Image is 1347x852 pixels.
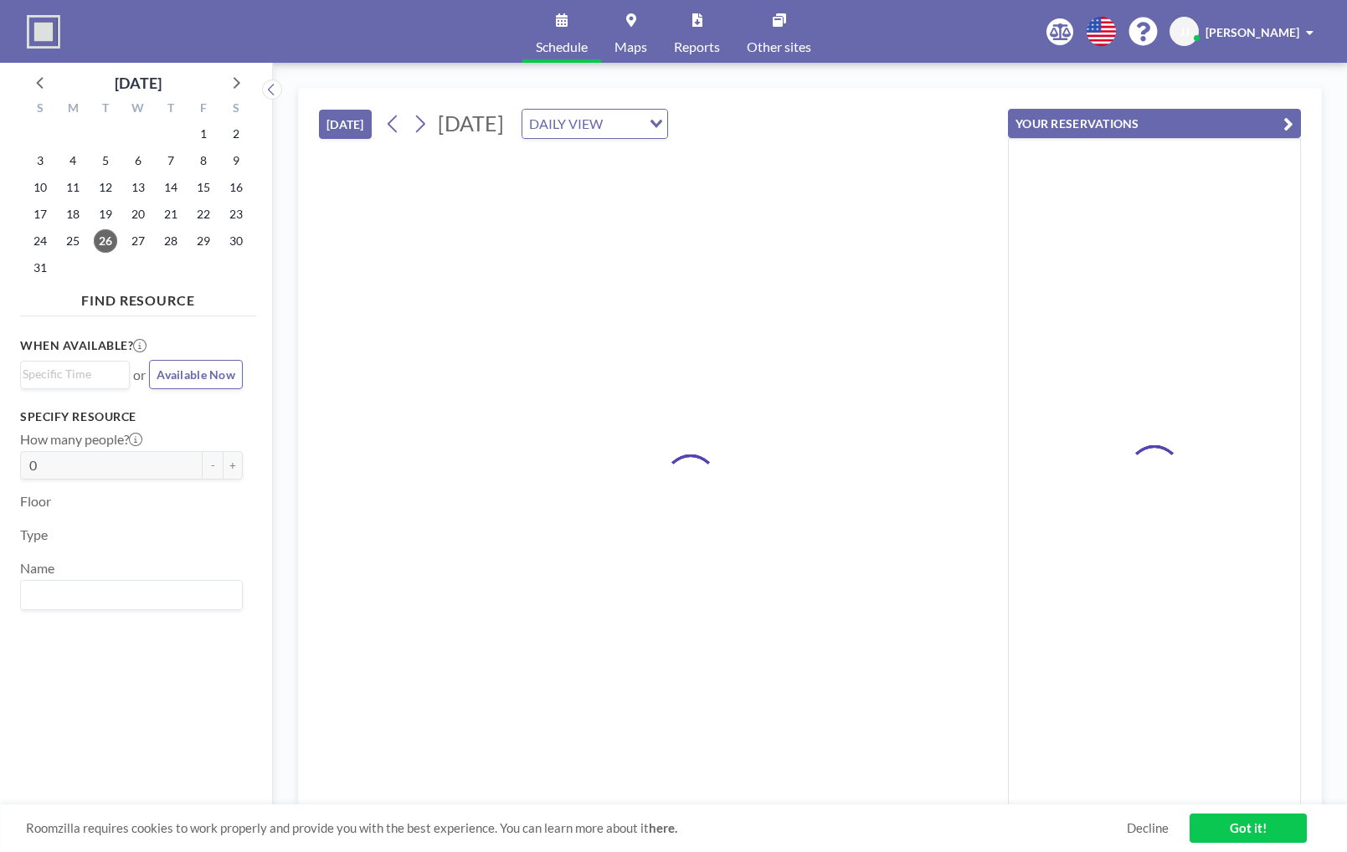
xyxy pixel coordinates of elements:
[28,256,52,280] span: Sunday, August 31, 2025
[522,110,667,138] div: Search for option
[90,99,122,121] div: T
[20,431,142,448] label: How many people?
[203,451,223,480] button: -
[224,176,248,199] span: Saturday, August 16, 2025
[21,581,242,609] div: Search for option
[224,203,248,226] span: Saturday, August 23, 2025
[154,99,187,121] div: T
[61,203,85,226] span: Monday, August 18, 2025
[115,71,162,95] div: [DATE]
[23,365,120,383] input: Search for option
[133,367,146,383] span: or
[219,99,252,121] div: S
[28,176,52,199] span: Sunday, August 10, 2025
[1190,814,1307,843] a: Got it!
[614,40,647,54] span: Maps
[159,149,183,172] span: Thursday, August 7, 2025
[20,526,48,543] label: Type
[21,362,129,387] div: Search for option
[94,149,117,172] span: Tuesday, August 5, 2025
[94,203,117,226] span: Tuesday, August 19, 2025
[649,820,677,835] a: here.
[438,110,504,136] span: [DATE]
[20,409,243,424] h3: Specify resource
[20,560,54,577] label: Name
[187,99,219,121] div: F
[126,229,150,253] span: Wednesday, August 27, 2025
[224,149,248,172] span: Saturday, August 9, 2025
[224,229,248,253] span: Saturday, August 30, 2025
[61,229,85,253] span: Monday, August 25, 2025
[149,360,243,389] button: Available Now
[1008,109,1301,138] button: YOUR RESERVATIONS
[159,203,183,226] span: Thursday, August 21, 2025
[23,584,233,606] input: Search for option
[192,203,215,226] span: Friday, August 22, 2025
[1206,25,1299,39] span: [PERSON_NAME]
[224,122,248,146] span: Saturday, August 2, 2025
[1127,820,1169,836] a: Decline
[223,451,243,480] button: +
[94,176,117,199] span: Tuesday, August 12, 2025
[20,493,51,510] label: Floor
[192,122,215,146] span: Friday, August 1, 2025
[674,40,720,54] span: Reports
[159,229,183,253] span: Thursday, August 28, 2025
[192,229,215,253] span: Friday, August 29, 2025
[192,176,215,199] span: Friday, August 15, 2025
[20,285,256,309] h4: FIND RESOURCE
[126,203,150,226] span: Wednesday, August 20, 2025
[157,367,235,382] span: Available Now
[57,99,90,121] div: M
[28,229,52,253] span: Sunday, August 24, 2025
[608,113,640,135] input: Search for option
[26,820,1127,836] span: Roomzilla requires cookies to work properly and provide you with the best experience. You can lea...
[319,110,372,139] button: [DATE]
[27,15,60,49] img: organization-logo
[61,176,85,199] span: Monday, August 11, 2025
[28,203,52,226] span: Sunday, August 17, 2025
[747,40,811,54] span: Other sites
[526,113,606,135] span: DAILY VIEW
[24,99,57,121] div: S
[94,229,117,253] span: Tuesday, August 26, 2025
[192,149,215,172] span: Friday, August 8, 2025
[61,149,85,172] span: Monday, August 4, 2025
[159,176,183,199] span: Thursday, August 14, 2025
[536,40,588,54] span: Schedule
[126,176,150,199] span: Wednesday, August 13, 2025
[1180,24,1190,39] span: JJ
[122,99,155,121] div: W
[126,149,150,172] span: Wednesday, August 6, 2025
[28,149,52,172] span: Sunday, August 3, 2025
